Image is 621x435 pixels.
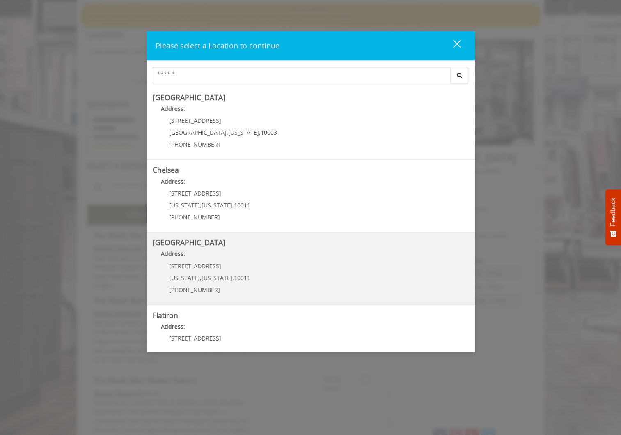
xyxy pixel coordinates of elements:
[200,274,202,282] span: ,
[153,165,179,175] b: Chelsea
[169,129,227,136] span: [GEOGRAPHIC_DATA]
[161,322,185,330] b: Address:
[605,189,621,245] button: Feedback - Show survey
[261,129,277,136] span: 10003
[153,92,225,102] b: [GEOGRAPHIC_DATA]
[156,41,280,51] span: Please select a Location to continue
[259,129,261,136] span: ,
[153,237,225,247] b: [GEOGRAPHIC_DATA]
[153,67,451,83] input: Search Center
[169,140,220,148] span: [PHONE_NUMBER]
[169,286,220,294] span: [PHONE_NUMBER]
[232,274,234,282] span: ,
[227,129,228,136] span: ,
[232,201,234,209] span: ,
[200,346,202,354] span: ,
[161,177,185,185] b: Address:
[169,201,200,209] span: [US_STATE]
[169,334,221,342] span: [STREET_ADDRESS]
[438,37,466,54] button: close dialog
[228,129,259,136] span: [US_STATE]
[161,105,185,113] b: Address:
[610,198,617,226] span: Feedback
[161,250,185,258] b: Address:
[200,201,202,209] span: ,
[169,117,221,124] span: [STREET_ADDRESS]
[202,346,232,354] span: [US_STATE]
[444,39,460,52] div: close dialog
[202,201,232,209] span: [US_STATE]
[169,189,221,197] span: [STREET_ADDRESS]
[234,346,250,354] span: 10010
[169,213,220,221] span: [PHONE_NUMBER]
[169,262,221,270] span: [STREET_ADDRESS]
[234,274,250,282] span: 10011
[232,346,234,354] span: ,
[455,72,464,78] i: Search button
[234,201,250,209] span: 10011
[169,346,200,354] span: [US_STATE]
[202,274,232,282] span: [US_STATE]
[153,310,178,320] b: Flatiron
[169,274,200,282] span: [US_STATE]
[153,67,469,87] div: Center Select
